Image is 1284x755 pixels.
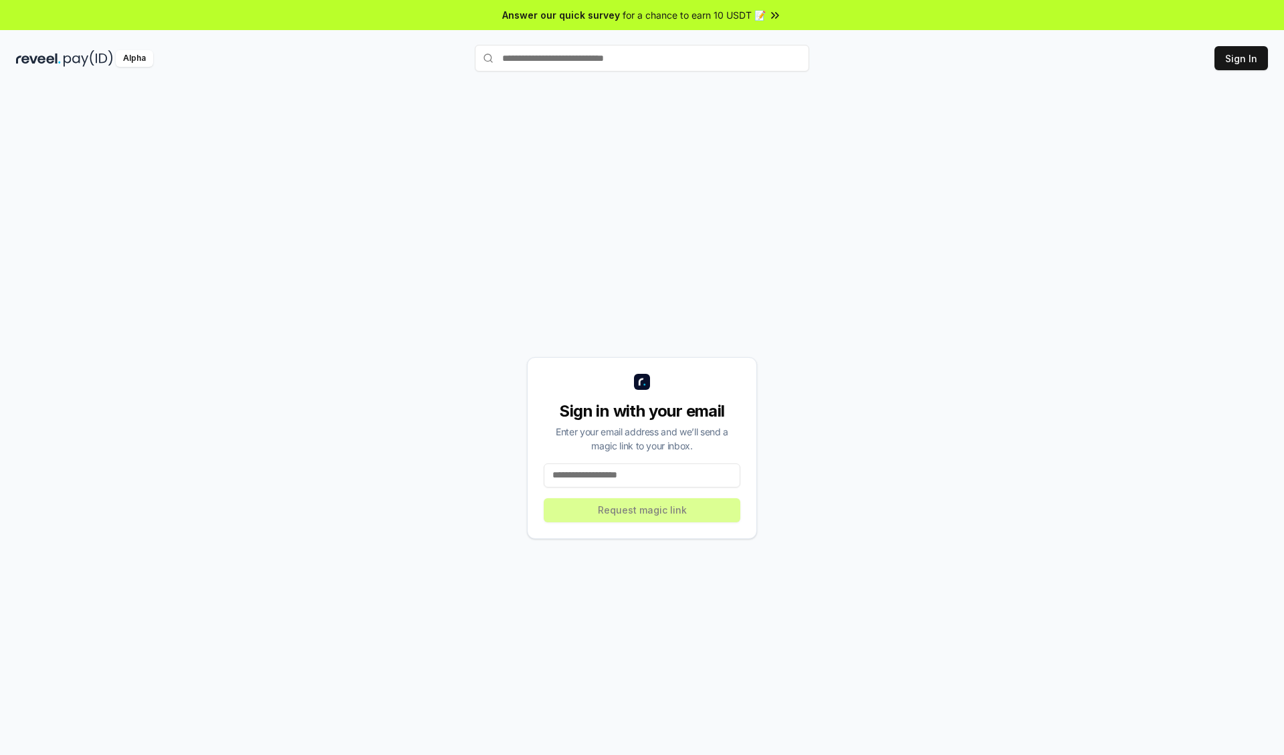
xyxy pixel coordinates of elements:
span: for a chance to earn 10 USDT 📝 [623,8,766,22]
button: Sign In [1214,46,1268,70]
img: logo_small [634,374,650,390]
img: pay_id [64,50,113,67]
div: Sign in with your email [544,401,740,422]
div: Alpha [116,50,153,67]
img: reveel_dark [16,50,61,67]
span: Answer our quick survey [502,8,620,22]
div: Enter your email address and we’ll send a magic link to your inbox. [544,425,740,453]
